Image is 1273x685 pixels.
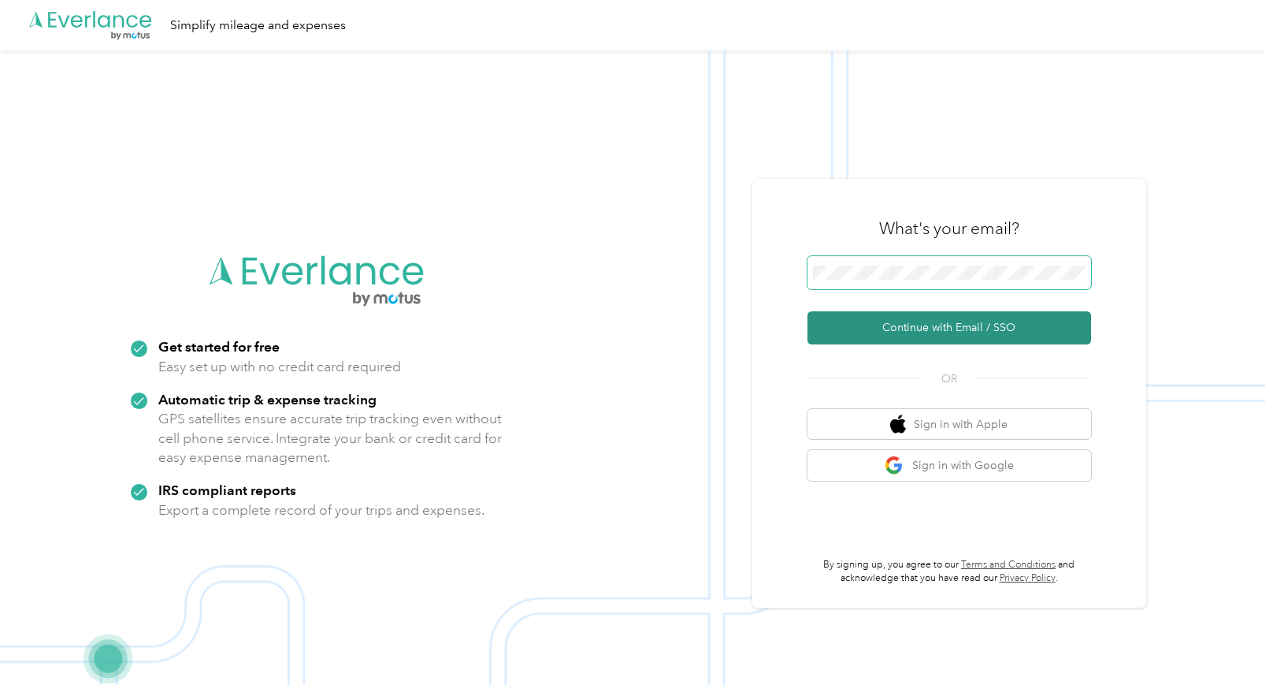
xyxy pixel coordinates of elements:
strong: Automatic trip & expense tracking [158,391,377,408]
div: Simplify mileage and expenses [170,16,346,35]
img: google logo [885,456,904,475]
h3: What's your email? [879,218,1019,240]
strong: IRS compliant reports [158,482,296,498]
p: By signing up, you agree to our and acknowledge that you have read our . [807,558,1091,586]
strong: Get started for free [158,338,280,355]
p: Export a complete record of your trips and expenses. [158,501,484,520]
button: google logoSign in with Google [807,450,1091,481]
a: Privacy Policy [1000,572,1056,584]
a: Terms and Conditions [961,559,1056,571]
span: OR [922,370,977,387]
button: Continue with Email / SSO [807,311,1091,344]
p: GPS satellites ensure accurate trip tracking even without cell phone service. Integrate your bank... [158,409,503,467]
p: Easy set up with no credit card required [158,357,401,377]
button: apple logoSign in with Apple [807,409,1091,440]
img: apple logo [890,415,906,434]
